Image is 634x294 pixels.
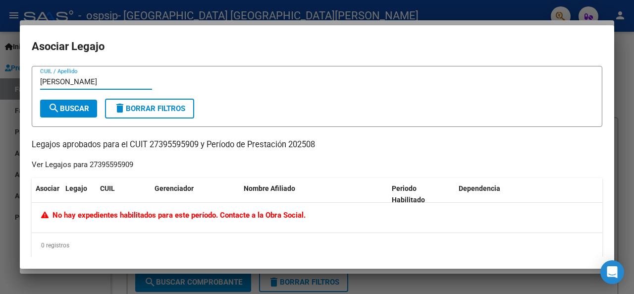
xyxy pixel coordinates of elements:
[32,159,133,171] div: Ver Legajos para 27395595909
[240,178,388,211] datatable-header-cell: Nombre Afiliado
[600,260,624,284] div: Open Intercom Messenger
[65,184,87,192] span: Legajo
[61,178,96,211] datatable-header-cell: Legajo
[41,211,306,220] span: No hay expedientes habilitados para este período. Contacte a la Obra Social.
[151,178,240,211] datatable-header-cell: Gerenciador
[32,37,602,56] h2: Asociar Legajo
[32,178,61,211] datatable-header-cell: Asociar
[155,184,194,192] span: Gerenciador
[32,233,602,258] div: 0 registros
[48,102,60,114] mat-icon: search
[459,184,500,192] span: Dependencia
[114,104,185,113] span: Borrar Filtros
[100,184,115,192] span: CUIL
[96,178,151,211] datatable-header-cell: CUIL
[388,178,455,211] datatable-header-cell: Periodo Habilitado
[48,104,89,113] span: Buscar
[392,184,425,204] span: Periodo Habilitado
[244,184,295,192] span: Nombre Afiliado
[455,178,603,211] datatable-header-cell: Dependencia
[36,184,59,192] span: Asociar
[40,100,97,118] button: Buscar
[114,102,126,114] mat-icon: delete
[105,99,194,118] button: Borrar Filtros
[32,139,602,151] p: Legajos aprobados para el CUIT 27395595909 y Período de Prestación 202508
